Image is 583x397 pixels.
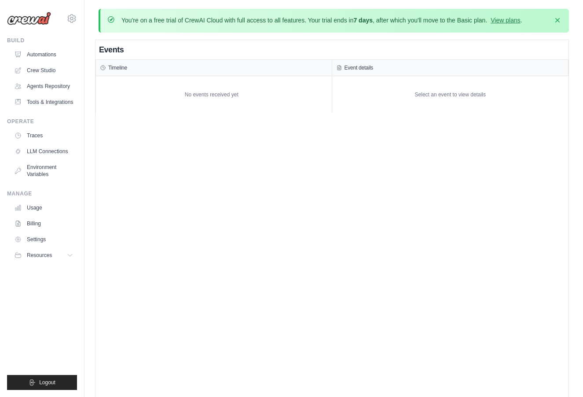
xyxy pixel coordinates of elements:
[353,17,373,24] strong: 7 days
[27,252,52,259] span: Resources
[39,379,55,386] span: Logout
[11,63,77,77] a: Crew Studio
[121,16,522,25] p: You're on a free trial of CrewAI Cloud with full access to all features. Your trial ends in , aft...
[7,375,77,390] button: Logout
[11,201,77,215] a: Usage
[11,144,77,158] a: LLM Connections
[7,190,77,197] div: Manage
[7,118,77,125] div: Operate
[11,48,77,62] a: Automations
[96,81,327,109] div: No events received yet
[491,17,520,24] a: View plans
[7,12,51,25] img: Logo
[415,91,486,98] div: Select an event to view details
[11,217,77,231] a: Billing
[7,37,77,44] div: Build
[11,232,77,246] a: Settings
[11,129,77,143] a: Traces
[108,64,127,71] h3: Timeline
[99,44,124,56] h2: Events
[11,95,77,109] a: Tools & Integrations
[11,79,77,93] a: Agents Repository
[345,64,374,71] h3: Event details
[11,160,77,181] a: Environment Variables
[11,248,77,262] button: Resources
